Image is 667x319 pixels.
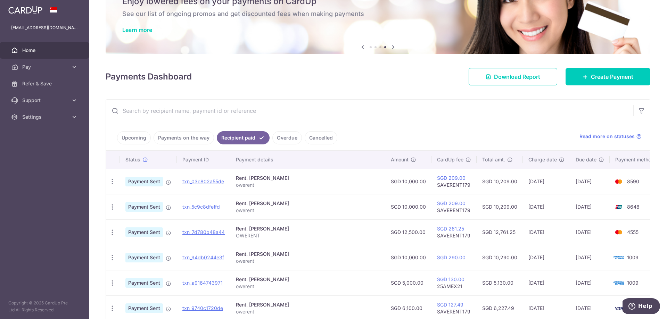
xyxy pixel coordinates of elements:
[125,278,163,288] span: Payment Sent
[437,200,466,206] a: SGD 209.00
[106,100,633,122] input: Search by recipient name, payment id or reference
[236,207,380,214] p: owerent
[437,302,463,308] a: SGD 127.49
[230,151,385,169] th: Payment details
[22,64,68,70] span: Pay
[570,245,610,270] td: [DATE]
[125,253,163,262] span: Payment Sent
[469,68,557,85] a: Download Report
[125,202,163,212] span: Payment Sent
[117,131,151,144] a: Upcoming
[236,175,380,182] div: Rent. [PERSON_NAME]
[627,229,639,235] span: 4555
[627,280,639,286] span: 1009
[236,232,380,239] p: OWERENT
[627,204,640,210] span: 8648
[154,131,214,144] a: Payments on the way
[236,200,380,207] div: Rent. [PERSON_NAME]
[523,169,570,194] td: [DATE]
[125,303,163,313] span: Payment Sent
[570,169,610,194] td: [DATE]
[610,151,662,169] th: Payment method
[385,245,431,270] td: SGD 10,000.00
[385,219,431,245] td: SGD 12,500.00
[22,97,68,104] span: Support
[431,169,477,194] td: SAVERENT179
[528,156,557,163] span: Charge date
[431,219,477,245] td: SAVERENT179
[22,80,68,87] span: Refer & Save
[125,227,163,237] span: Payment Sent
[8,6,42,14] img: CardUp
[236,251,380,258] div: Rent. [PERSON_NAME]
[437,156,463,163] span: CardUp fee
[236,308,380,315] p: owerent
[385,169,431,194] td: SGD 10,000.00
[22,114,68,120] span: Settings
[523,245,570,270] td: [DATE]
[106,70,192,83] h4: Payments Dashboard
[236,225,380,232] div: Rent. [PERSON_NAME]
[627,178,639,184] span: 8590
[477,245,523,270] td: SGD 10,290.00
[182,305,223,311] a: txn_9740c1720de
[591,73,633,81] span: Create Payment
[236,301,380,308] div: Rent. [PERSON_NAME]
[236,276,380,283] div: Rent. [PERSON_NAME]
[236,283,380,290] p: owerent
[125,177,163,186] span: Payment Sent
[570,270,610,295] td: [DATE]
[477,270,523,295] td: SGD 5,130.00
[11,24,78,31] p: [EMAIL_ADDRESS][DOMAIN_NAME]
[612,177,626,186] img: Bank Card
[579,133,642,140] a: Read more on statuses
[431,194,477,219] td: SAVERENT179
[182,280,223,286] a: txn_a9164743971
[182,254,224,260] a: txn_94db0244e3f
[437,276,464,282] a: SGD 130.00
[570,219,610,245] td: [DATE]
[122,26,152,33] a: Learn more
[177,151,230,169] th: Payment ID
[437,226,464,232] a: SGD 261.25
[437,175,466,181] a: SGD 209.00
[612,304,626,312] img: Bank Card
[482,156,505,163] span: Total amt.
[623,298,660,316] iframe: Opens a widget where you can find more information
[477,169,523,194] td: SGD 10,209.00
[272,131,302,144] a: Overdue
[576,156,596,163] span: Due date
[570,194,610,219] td: [DATE]
[523,194,570,219] td: [DATE]
[125,156,140,163] span: Status
[122,10,634,18] h6: See our list of ongoing promos and get discounted fees when making payments
[22,47,68,54] span: Home
[494,73,540,81] span: Download Report
[523,270,570,295] td: [DATE]
[182,229,225,235] a: txn_7d780b48a44
[523,219,570,245] td: [DATE]
[477,219,523,245] td: SGD 12,761.25
[182,178,224,184] a: txn_03c802a55de
[236,258,380,265] p: owerent
[579,133,635,140] span: Read more on statuses
[391,156,409,163] span: Amount
[385,270,431,295] td: SGD 5,000.00
[477,194,523,219] td: SGD 10,209.00
[612,279,626,287] img: Bank Card
[612,253,626,262] img: Bank Card
[612,203,626,211] img: Bank Card
[437,254,466,260] a: SGD 290.00
[627,254,639,260] span: 1009
[182,204,220,210] a: txn_5c9c8dfeffd
[236,182,380,188] p: owerent
[217,131,270,144] a: Recipient paid
[305,131,337,144] a: Cancelled
[385,194,431,219] td: SGD 10,000.00
[566,68,650,85] a: Create Payment
[612,228,626,236] img: Bank Card
[431,270,477,295] td: 25AMEX21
